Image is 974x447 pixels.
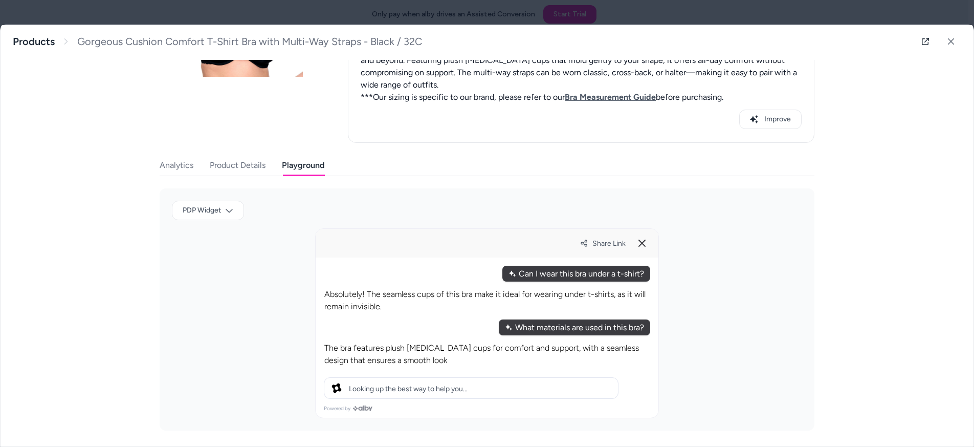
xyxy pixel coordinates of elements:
[565,92,656,102] span: Bra Measurement Guide
[77,35,422,48] span: Gorgeous Cushion Comfort T-Shirt Bra with Multi-Way Straps - Black / 32C
[210,155,265,176] button: Product Details
[361,42,802,91] div: Designed with versatility and comfort in mind, the is perfect for everyday wear and beyond. Featu...
[160,155,193,176] button: Analytics
[282,155,324,176] button: Playground
[739,110,802,129] button: Improve
[13,35,422,48] nav: breadcrumb
[361,91,802,103] div: Our sizing is specific to our brand, please refer to our before purchasing.
[183,205,221,216] span: PDP Widget
[172,201,244,220] button: PDP Widget
[13,35,55,48] a: Products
